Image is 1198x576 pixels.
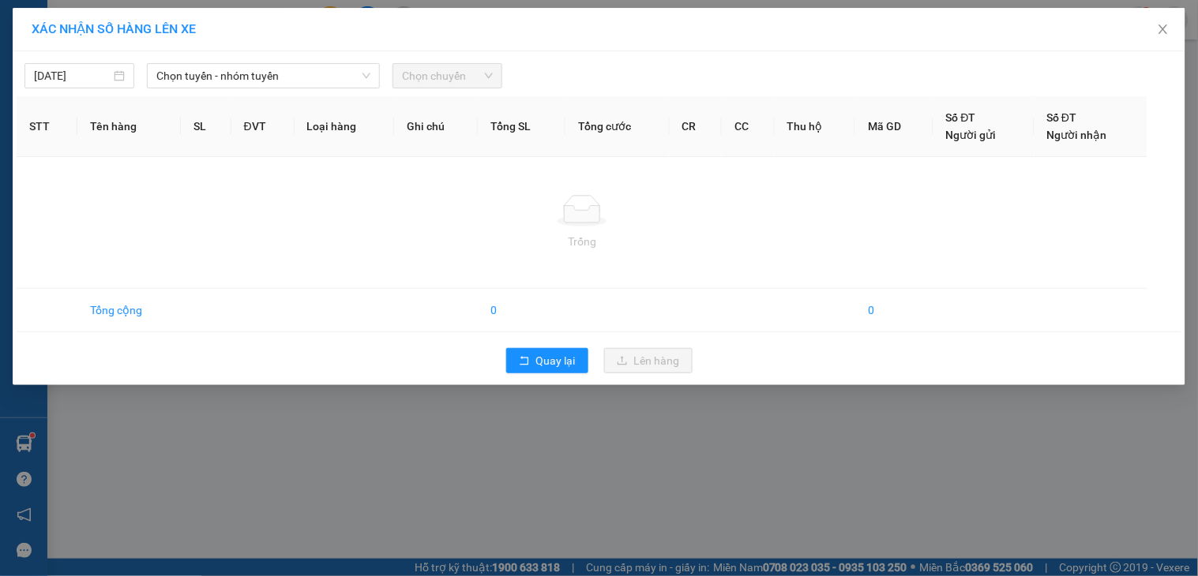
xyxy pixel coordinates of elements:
[604,348,693,373] button: uploadLên hàng
[506,348,588,373] button: rollbackQuay lại
[565,96,670,157] th: Tổng cước
[43,6,193,36] strong: NHƯ QUỲNH
[670,96,723,157] th: CR
[29,233,1135,250] div: Trống
[478,289,565,332] td: 0
[156,64,370,88] span: Chọn tuyến - nhóm tuyến
[17,96,77,157] th: STT
[231,96,295,157] th: ĐVT
[77,289,180,332] td: Tổng cộng
[855,96,933,157] th: Mã GD
[1047,111,1077,124] span: Số ĐT
[478,96,565,157] th: Tổng SL
[775,96,855,157] th: Thu hộ
[946,111,976,124] span: Số ĐT
[722,96,775,157] th: CC
[295,96,394,157] th: Loại hàng
[6,98,123,113] span: VP [PERSON_NAME]:
[32,21,196,36] span: XÁC NHẬN SỐ HÀNG LÊN XE
[1157,23,1170,36] span: close
[402,64,493,88] span: Chọn chuyến
[362,71,371,80] span: down
[1047,129,1107,141] span: Người nhận
[181,96,231,157] th: SL
[6,59,229,95] strong: 342 [PERSON_NAME], P1, Q10, TP.HCM - 0931 556 979
[946,129,997,141] span: Người gửi
[6,57,231,95] p: VP [GEOGRAPHIC_DATA]:
[519,355,530,368] span: rollback
[855,289,933,332] td: 0
[394,96,478,157] th: Ghi chú
[1141,8,1185,52] button: Close
[34,67,111,84] input: 14/09/2025
[77,96,180,157] th: Tên hàng
[536,352,576,369] span: Quay lại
